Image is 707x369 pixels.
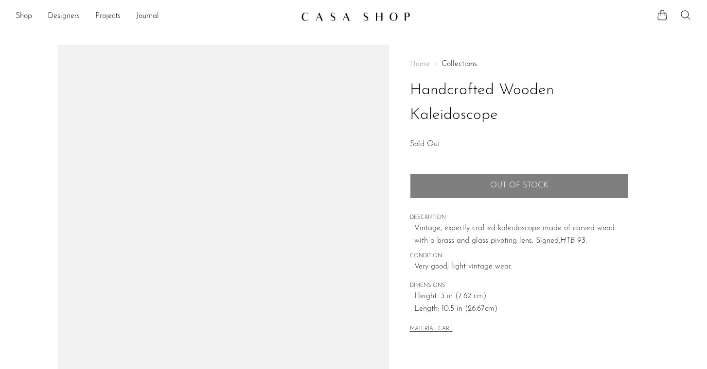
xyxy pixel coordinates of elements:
a: Projects [95,10,121,23]
a: Designers [48,10,80,23]
span: Length: 10.5 in (26.67cm) [414,303,629,316]
nav: Desktop navigation [16,8,293,25]
a: Collections [442,60,477,68]
span: Height: 3 in (7.62 cm) [414,290,629,303]
span: Sold Out [410,140,440,148]
span: DIMENSIONS [410,282,629,290]
h1: Handcrafted Wooden Kaleidoscope [410,78,629,128]
em: HTB 93. [560,237,587,245]
button: MATERIAL CARE [410,326,453,333]
a: Shop [16,10,32,23]
a: Journal [136,10,159,23]
span: Home [410,60,430,68]
p: Vintage, expertly crafted kaleidoscope made of carved wood with a brass and glass pivoting lens. ... [414,222,629,247]
span: Out of stock [490,181,548,190]
nav: Breadcrumbs [410,60,629,68]
ul: NEW HEADER MENU [16,8,293,25]
span: Very good; light vintage wear. [414,261,629,273]
span: DESCRIPTION [410,214,629,222]
button: Add to cart [410,173,629,199]
span: CONDITION [410,252,629,261]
